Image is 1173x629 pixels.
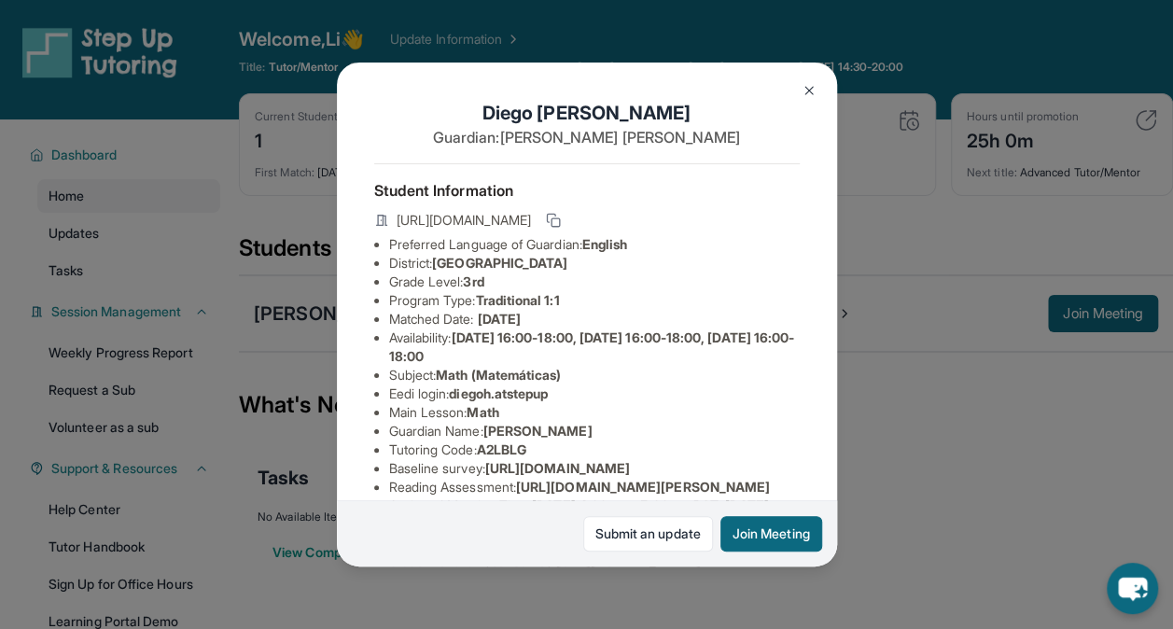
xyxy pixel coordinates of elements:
li: Tutoring Code : [389,440,800,459]
button: Join Meeting [720,516,822,552]
span: [DATE] 4:00 pm - 5:00 pm PST, [DATE] 4:00 pm - 5:00 pm PST [389,497,769,532]
span: [GEOGRAPHIC_DATA] [432,255,567,271]
li: Preferred Language of Guardian: [389,235,800,254]
span: English [582,236,628,252]
li: District: [389,254,800,273]
a: Submit an update [583,516,713,552]
li: Reading Assessment : [389,478,800,496]
li: Subject : [389,366,800,384]
li: Availability: [389,328,800,366]
button: Copy link [542,209,565,231]
span: [DATE] 16:00-18:00, [DATE] 16:00-18:00, [DATE] 16:00-18:00 [389,329,795,364]
h4: Student Information [374,179,800,202]
span: A2LBLG [477,441,526,457]
span: Math (Matemáticas) [436,367,561,383]
span: [URL][DOMAIN_NAME] [397,211,531,230]
li: Program Type: [389,291,800,310]
li: Main Lesson : [389,403,800,422]
li: Eedi login : [389,384,800,403]
li: Baseline survey : [389,459,800,478]
li: Guardian Name : [389,422,800,440]
span: [URL][DOMAIN_NAME] [485,460,630,476]
span: [DATE] [478,311,521,327]
li: Grade Level: [389,273,800,291]
span: Traditional 1:1 [475,292,559,308]
img: Close Icon [802,83,817,98]
h1: Diego [PERSON_NAME] [374,100,800,126]
span: 3rd [463,273,483,289]
li: Matched Date: [389,310,800,328]
span: diegoh.atstepup [449,385,548,401]
button: chat-button [1107,563,1158,614]
p: Guardian: [PERSON_NAME] [PERSON_NAME] [374,126,800,148]
span: [URL][DOMAIN_NAME][PERSON_NAME] [516,479,770,495]
span: Math [467,404,498,420]
span: [PERSON_NAME] [483,423,593,439]
li: Assigned Meeting Time : [389,496,800,534]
